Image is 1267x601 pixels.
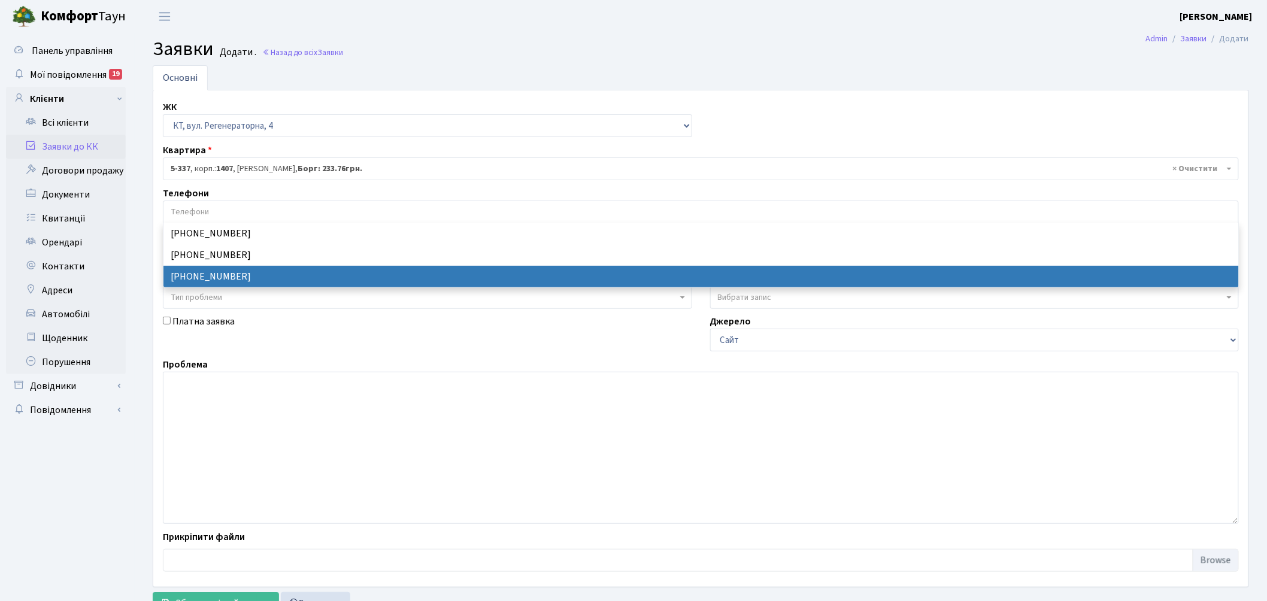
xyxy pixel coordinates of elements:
a: Мої повідомлення19 [6,63,126,87]
span: Тип проблеми [171,292,222,303]
b: 5-337 [171,163,190,175]
small: Додати . [217,47,256,58]
a: Порушення [6,350,126,374]
a: Admin [1146,32,1168,45]
b: Борг: 233.76грн. [298,163,362,175]
a: Орендарі [6,230,126,254]
a: Заявки [1181,32,1207,45]
a: Документи [6,183,126,207]
a: Довідники [6,374,126,398]
span: <b>5-337</b>, корп.: <b>1407</b>, Островерхова Галина Володимирівна, <b>Борг: 233.76грн.</b> [163,157,1239,180]
label: Прикріпити файли [163,530,245,544]
label: Телефони [163,186,209,201]
img: logo.png [12,5,36,29]
a: Адреси [6,278,126,302]
a: Щоденник [6,326,126,350]
span: Таун [41,7,126,27]
b: Комфорт [41,7,98,26]
a: Основні [153,65,208,90]
a: Клієнти [6,87,126,111]
span: <b>5-337</b>, корп.: <b>1407</b>, Островерхова Галина Володимирівна, <b>Борг: 233.76грн.</b> [171,163,1224,175]
a: Квитанції [6,207,126,230]
a: Всі клієнти [6,111,126,135]
a: Назад до всіхЗаявки [262,47,343,58]
label: ЖК [163,100,177,114]
button: Переключити навігацію [150,7,180,26]
a: Заявки до КК [6,135,126,159]
div: 19 [109,69,122,80]
a: Контакти [6,254,126,278]
li: Додати [1207,32,1249,45]
li: [PHONE_NUMBER] [163,244,1238,266]
nav: breadcrumb [1128,26,1267,51]
label: Джерело [710,314,751,329]
label: Платна заявка [172,314,235,329]
label: Проблема [163,357,208,372]
a: Автомобілі [6,302,126,326]
li: [PHONE_NUMBER] [163,266,1238,287]
span: Заявки [153,35,214,63]
li: [PHONE_NUMBER] [163,223,1238,244]
span: Вибрати запис [718,292,772,303]
b: [PERSON_NAME] [1180,10,1253,23]
span: Мої повідомлення [30,68,107,81]
span: Панель управління [32,44,113,57]
a: [PERSON_NAME] [1180,10,1253,24]
span: Видалити всі елементи [1173,163,1218,175]
input: Телефони [163,201,1238,223]
a: Повідомлення [6,398,126,422]
b: 1407 [216,163,233,175]
a: Панель управління [6,39,126,63]
a: Договори продажу [6,159,126,183]
label: Квартира [163,143,212,157]
span: Заявки [317,47,343,58]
